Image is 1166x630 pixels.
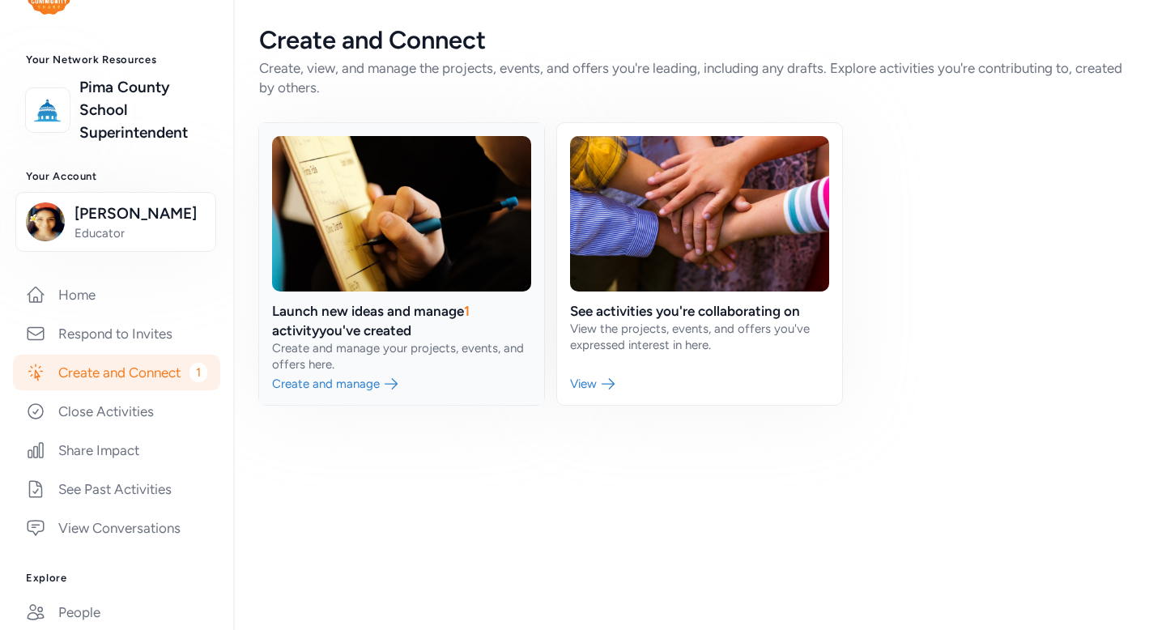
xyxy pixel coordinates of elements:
a: Respond to Invites [13,316,220,351]
div: Create, view, and manage the projects, events, and offers you're leading, including any drafts. E... [259,58,1140,97]
a: Pima County School Superintendent [79,76,207,144]
a: Close Activities [13,394,220,429]
span: Educator [74,225,206,241]
h3: Your Account [26,170,207,183]
a: See Past Activities [13,471,220,507]
h3: Your Network Resources [26,53,207,66]
span: 1 [189,363,207,382]
div: Create and Connect [259,26,1140,55]
a: Share Impact [13,432,220,468]
button: [PERSON_NAME]Educator [15,192,216,252]
a: Home [13,277,220,313]
span: [PERSON_NAME] [74,202,206,225]
a: Create and Connect1 [13,355,220,390]
img: logo [30,92,66,128]
h3: Explore [26,572,207,585]
a: People [13,594,220,630]
a: View Conversations [13,510,220,546]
